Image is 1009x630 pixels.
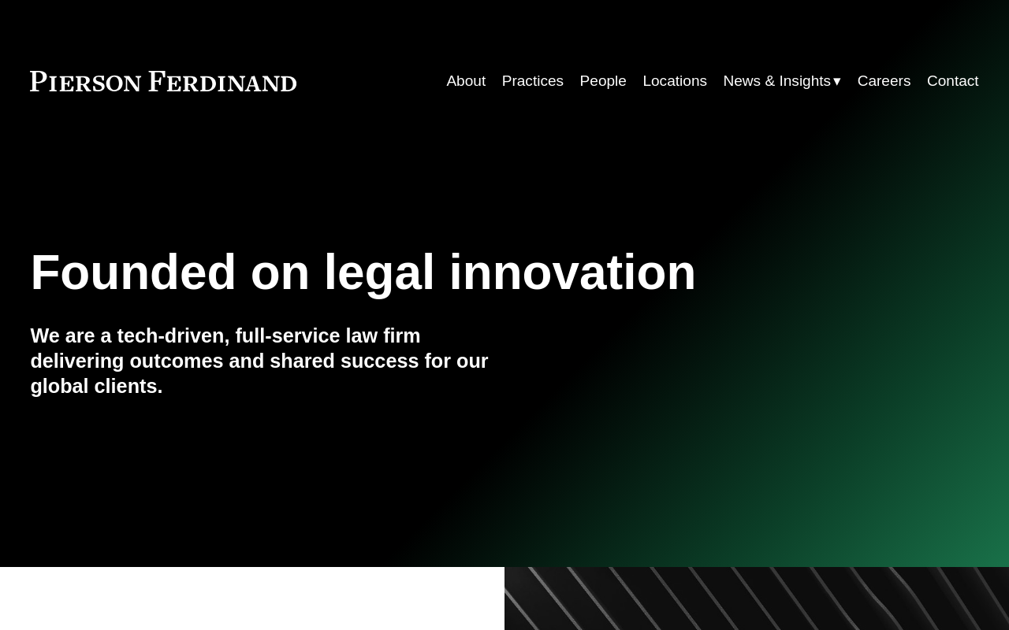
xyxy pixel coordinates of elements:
a: Locations [642,66,707,96]
span: News & Insights [723,68,831,94]
a: About [446,66,486,96]
h4: We are a tech-driven, full-service law firm delivering outcomes and shared success for our global... [30,323,504,398]
a: Practices [502,66,564,96]
a: Careers [858,66,911,96]
a: People [580,66,627,96]
a: Contact [927,66,979,96]
a: folder dropdown [723,66,841,96]
h1: Founded on legal innovation [30,244,821,300]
